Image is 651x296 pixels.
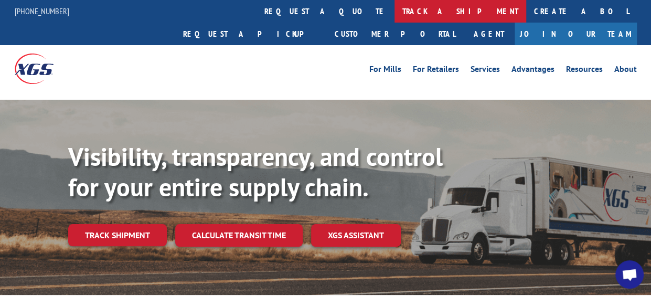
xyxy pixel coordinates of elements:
a: For Retailers [413,65,459,77]
a: Request a pickup [175,23,327,45]
a: Join Our Team [515,23,637,45]
b: Visibility, transparency, and control for your entire supply chain. [68,140,443,203]
a: [PHONE_NUMBER] [15,6,69,16]
a: Customer Portal [327,23,463,45]
a: XGS ASSISTANT [311,224,401,247]
a: Track shipment [68,224,167,246]
a: Resources [566,65,603,77]
a: About [614,65,637,77]
a: For Mills [369,65,401,77]
a: Calculate transit time [175,224,303,247]
a: Open chat [615,260,644,289]
a: Services [471,65,500,77]
a: Advantages [511,65,554,77]
a: Agent [463,23,515,45]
